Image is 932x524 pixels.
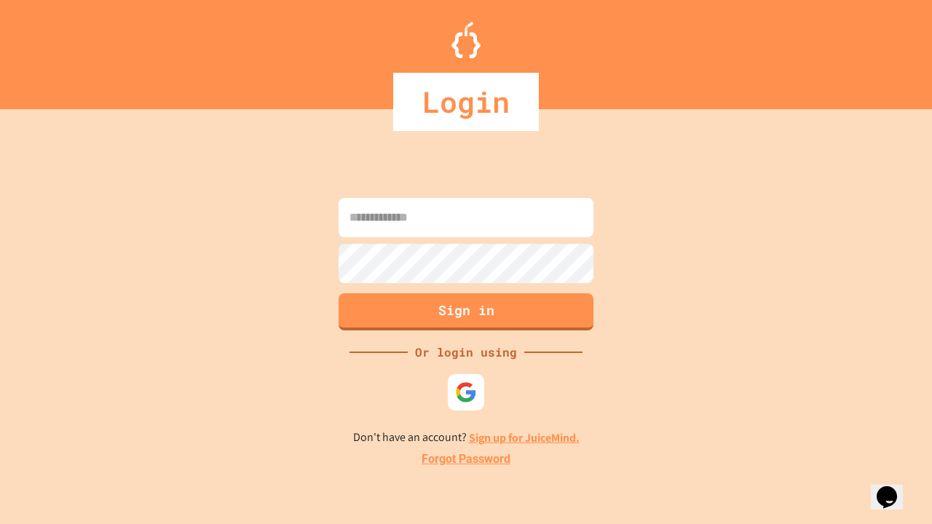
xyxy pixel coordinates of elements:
[393,73,539,131] div: Login
[811,402,917,464] iframe: chat widget
[451,22,481,58] img: Logo.svg
[469,430,580,445] a: Sign up for JuiceMind.
[871,466,917,509] iframe: chat widget
[422,450,510,468] a: Forgot Password
[455,381,477,403] img: google-icon.svg
[408,344,524,361] div: Or login using
[339,293,593,330] button: Sign in
[353,429,580,447] p: Don't have an account?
